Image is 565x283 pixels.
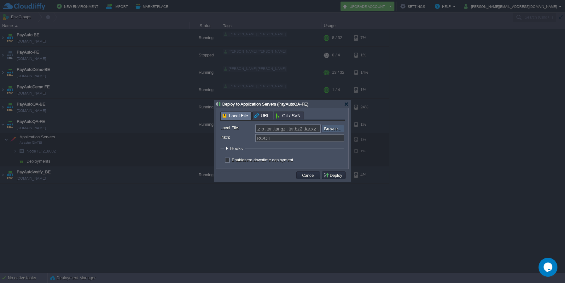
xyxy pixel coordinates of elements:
[232,158,293,162] label: Enable
[300,172,317,178] button: Cancel
[222,102,308,107] span: Deploy to Application Servers (PayAutoQA-FE)
[220,124,254,131] label: Local File:
[223,112,248,120] span: Local File
[323,172,344,178] button: Deploy
[254,112,270,119] span: URL
[539,258,559,277] iframe: chat widget
[230,146,244,151] span: Hooks
[244,158,293,162] a: zero-downtime deployment
[276,112,300,119] span: Git / SVN
[220,134,254,141] label: Path:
